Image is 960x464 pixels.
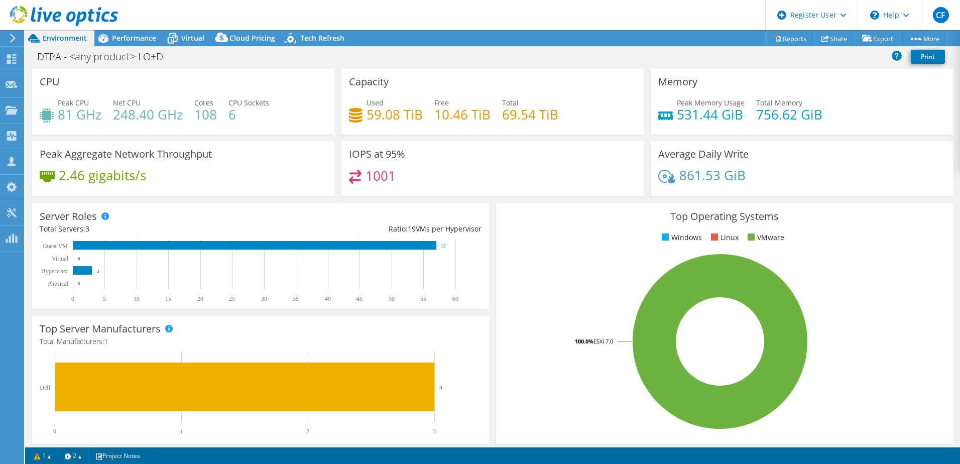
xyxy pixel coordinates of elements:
[228,109,269,120] h4: 6
[181,33,204,43] span: Virtual
[658,76,697,87] h3: Memory
[78,281,80,286] text: 0
[48,280,68,287] text: Physical
[71,295,74,302] text: 0
[367,109,423,120] h4: 59.08 TiB
[134,295,140,302] text: 10
[433,428,436,435] text: 3
[434,98,449,107] span: Free
[194,109,217,120] h4: 108
[40,76,60,87] h3: CPU
[870,11,879,20] svg: \n
[40,149,212,160] h3: Peak Aggregate Network Throughput
[504,211,945,222] h3: Top Operating Systems
[502,109,558,120] h4: 69.54 TiB
[366,170,396,181] h4: 1001
[228,98,269,107] span: CPU Sockets
[452,295,458,302] text: 60
[708,232,739,243] li: Linux
[658,149,749,160] h3: Average Daily Write
[27,449,58,462] a: 1
[679,170,746,181] h4: 861.53 GiB
[502,98,519,107] span: Total
[113,109,183,120] h4: 248.40 GHz
[933,7,949,23] span: CF
[59,170,146,181] h4: 2.46 gigabits/s
[40,211,97,222] h3: Server Roles
[766,31,814,46] a: Reports
[325,295,331,302] text: 40
[389,295,395,302] text: 50
[814,31,855,46] a: Share
[901,31,947,46] a: More
[593,337,613,345] tspan: ESXi 7.0
[197,295,203,302] text: 20
[659,232,702,243] li: Windows
[58,449,89,462] a: 2
[261,223,482,235] div: Ratio: VMs per Hypervisor
[911,50,945,64] a: Print
[356,295,363,302] text: 45
[88,449,147,462] a: Project Notes
[165,295,171,302] text: 15
[439,384,442,390] text: 3
[300,33,344,43] span: Tech Refresh
[58,98,89,107] span: Peak CPU
[112,33,156,43] span: Performance
[229,33,275,43] span: Cloud Pricing
[575,337,593,345] tspan: 100.0%
[85,224,89,234] span: 3
[43,243,68,250] text: Guest VM
[677,109,745,120] h4: 531.44 GiB
[745,232,784,243] li: VMware
[349,76,389,87] h3: Capacity
[756,98,802,107] span: Total Memory
[40,336,482,347] h4: Total Manufacturers:
[43,33,87,43] span: Environment
[420,295,426,302] text: 55
[408,224,416,234] span: 19
[855,31,901,46] a: Export
[677,98,745,107] span: Peak Memory Usage
[78,256,80,261] text: 0
[113,98,141,107] span: Net CPU
[58,109,101,120] h4: 81 GHz
[229,295,235,302] text: 25
[180,428,183,435] text: 1
[104,336,108,346] span: 1
[40,323,161,334] h3: Top Server Manufacturers
[52,255,69,262] text: Virtual
[40,223,261,235] div: Total Servers:
[261,295,267,302] text: 30
[306,428,309,435] text: 2
[441,244,446,249] text: 57
[756,109,822,120] h4: 756.62 GiB
[103,295,106,302] text: 5
[434,109,491,120] h4: 10.46 TiB
[194,98,213,107] span: Cores
[349,149,405,160] h3: IOPS at 95%
[293,295,299,302] text: 35
[367,98,384,107] span: Used
[97,269,99,274] text: 3
[33,51,179,62] h1: DTPA - <any product> LO+D
[41,268,68,275] text: Hypervisor
[53,428,56,435] text: 0
[40,384,50,391] text: Dell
